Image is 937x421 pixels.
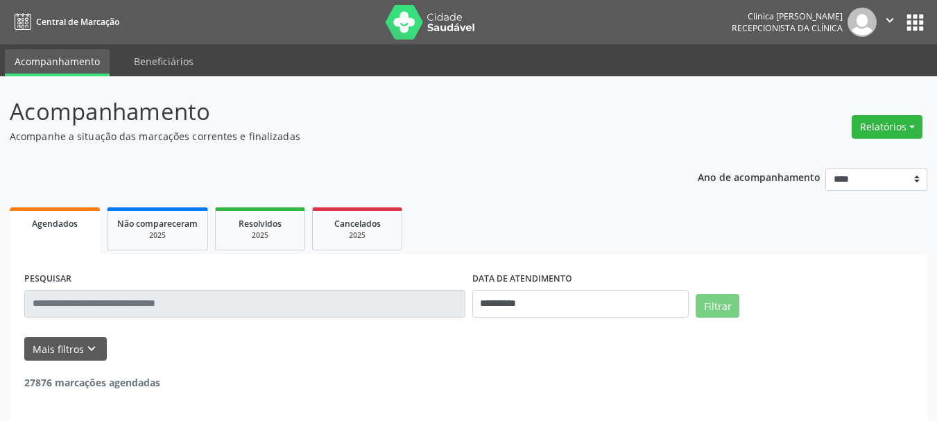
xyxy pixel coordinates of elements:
span: Recepcionista da clínica [732,22,843,34]
span: Agendados [32,218,78,230]
label: DATA DE ATENDIMENTO [472,268,572,290]
button: Mais filtroskeyboard_arrow_down [24,337,107,361]
p: Ano de acompanhamento [698,168,820,185]
i:  [882,12,897,28]
p: Acompanhe a situação das marcações correntes e finalizadas [10,129,652,144]
i: keyboard_arrow_down [84,341,99,356]
img: img [848,8,877,37]
button:  [877,8,903,37]
span: Central de Marcação [36,16,119,28]
div: Clinica [PERSON_NAME] [732,10,843,22]
a: Beneficiários [124,49,203,74]
a: Central de Marcação [10,10,119,33]
span: Cancelados [334,218,381,230]
span: Resolvidos [239,218,282,230]
button: Relatórios [852,115,922,139]
div: 2025 [323,230,392,241]
button: Filtrar [696,294,739,318]
p: Acompanhamento [10,94,652,129]
a: Acompanhamento [5,49,110,76]
label: PESQUISAR [24,268,71,290]
div: 2025 [117,230,198,241]
span: Não compareceram [117,218,198,230]
strong: 27876 marcações agendadas [24,376,160,389]
button: apps [903,10,927,35]
div: 2025 [225,230,295,241]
